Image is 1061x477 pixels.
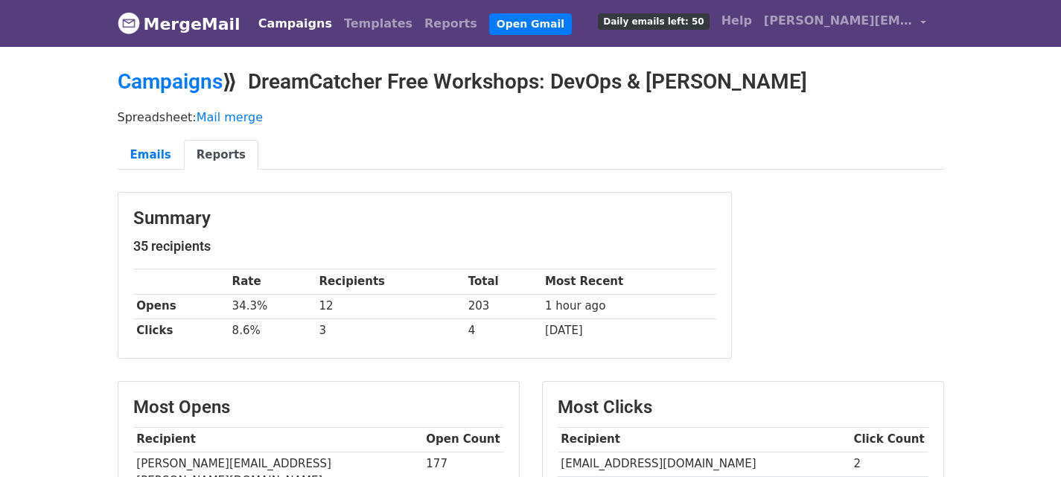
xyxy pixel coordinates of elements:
td: 3 [316,318,465,343]
th: Click Count [850,427,928,452]
th: Open Count [423,427,504,452]
td: 4 [465,318,541,343]
p: Spreadsheet: [118,109,944,125]
h3: Most Opens [133,397,504,418]
a: Mail merge [197,110,263,124]
th: Recipient [558,427,850,452]
td: 2 [850,452,928,476]
th: Recipients [316,269,465,294]
a: Emails [118,140,184,170]
th: Total [465,269,541,294]
a: Reports [184,140,258,170]
td: 34.3% [229,294,316,318]
h3: Summary [133,208,716,229]
td: [EMAIL_ADDRESS][DOMAIN_NAME] [558,452,850,476]
a: Open Gmail [489,13,572,35]
img: MergeMail logo [118,12,140,34]
td: 8.6% [229,318,316,343]
a: MergeMail [118,8,240,39]
h5: 35 recipients [133,238,716,254]
a: Help [716,6,758,36]
td: [DATE] [541,318,716,343]
th: Recipient [133,427,423,452]
h3: Most Clicks [558,397,928,418]
a: Templates [338,9,418,39]
a: Campaigns [118,69,223,94]
a: Daily emails left: 50 [592,6,715,36]
a: Campaigns [252,9,338,39]
td: 12 [316,294,465,318]
th: Most Recent [541,269,716,294]
a: [PERSON_NAME][EMAIL_ADDRESS][DOMAIN_NAME] [758,6,932,41]
th: Rate [229,269,316,294]
td: 1 hour ago [541,294,716,318]
th: Opens [133,294,229,318]
a: Reports [418,9,483,39]
td: 203 [465,294,541,318]
th: Clicks [133,318,229,343]
span: [PERSON_NAME][EMAIL_ADDRESS][DOMAIN_NAME] [764,12,913,30]
h2: ⟫ DreamCatcher Free Workshops: DevOps & [PERSON_NAME] [118,69,944,95]
span: Daily emails left: 50 [598,13,709,30]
